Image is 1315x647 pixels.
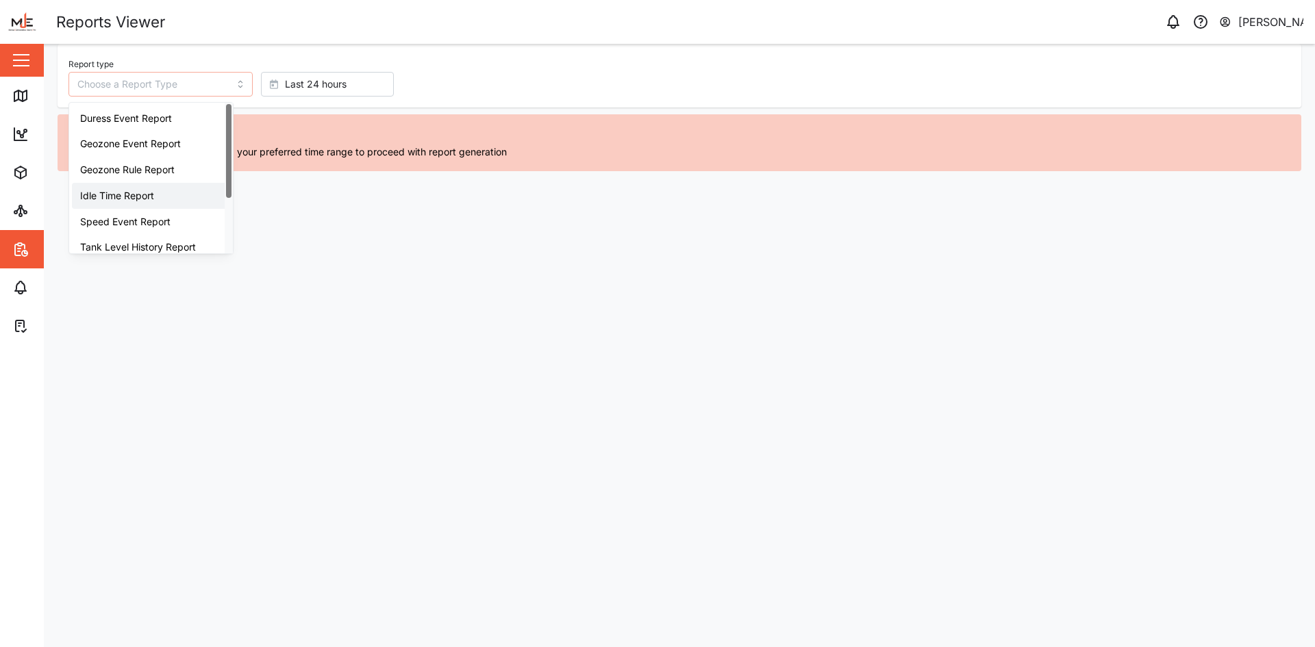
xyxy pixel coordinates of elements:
[56,10,165,34] div: Reports Viewer
[1218,12,1304,31] button: [PERSON_NAME]
[72,131,230,157] div: Geozone Event Report
[285,73,347,96] span: Last 24 hours
[72,234,230,260] div: Tank Level History Report
[261,72,394,97] button: Last 24 hours
[72,209,230,235] div: Speed Event Report
[7,7,37,37] img: Main Logo
[36,318,73,333] div: Tasks
[1238,14,1304,31] div: [PERSON_NAME]
[72,157,230,183] div: Geozone Rule Report
[36,127,97,142] div: Dashboard
[68,60,114,69] label: Report type
[72,183,230,209] div: Idle Time Report
[36,280,78,295] div: Alarms
[94,144,1292,160] div: Please select a report type and your preferred time range to proceed with report generation
[72,105,230,131] div: Duress Event Report
[36,242,82,257] div: Reports
[36,165,78,180] div: Assets
[36,203,68,218] div: Sites
[36,88,66,103] div: Map
[68,72,253,97] input: Choose a Report Type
